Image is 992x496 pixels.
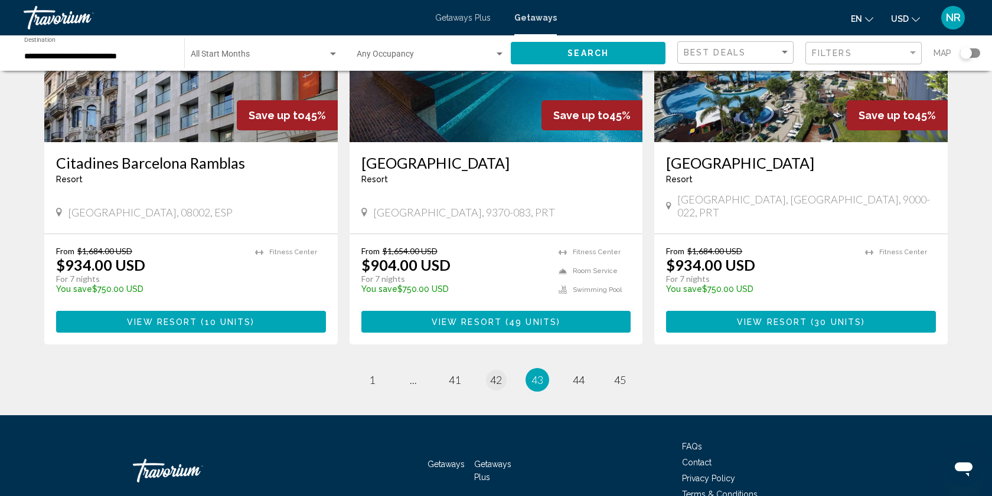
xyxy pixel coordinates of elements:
span: You save [361,284,397,294]
a: Getaways Plus [435,13,491,22]
span: Save up to [553,109,609,121]
span: 43 [531,373,543,386]
span: ( ) [502,317,560,327]
p: $934.00 USD [56,256,145,274]
span: Fitness Center [269,248,317,256]
span: ( ) [807,317,865,327]
span: Map [934,45,951,61]
span: $1,684.00 USD [77,246,132,256]
p: $750.00 USD [361,284,547,294]
span: 30 units [814,317,862,327]
button: View Resort(49 units) [361,311,631,333]
span: Search [567,49,609,58]
span: 44 [573,373,585,386]
a: Getaways [428,459,465,469]
button: Filter [805,41,922,65]
p: $750.00 USD [56,284,243,294]
span: Save up to [859,109,915,121]
span: 45 [614,373,626,386]
a: [GEOGRAPHIC_DATA] [666,154,936,172]
span: From [56,246,74,256]
span: [GEOGRAPHIC_DATA], 08002, ESP [68,206,233,219]
a: Contact [682,458,712,467]
ul: Pagination [44,368,948,392]
span: $1,684.00 USD [687,246,742,256]
span: From [361,246,380,256]
button: Change language [851,10,873,27]
p: $904.00 USD [361,256,451,274]
span: Resort [361,175,388,184]
p: $934.00 USD [666,256,755,274]
span: Fitness Center [879,248,927,256]
span: You save [56,284,92,294]
span: 49 units [509,317,557,327]
button: View Resort(30 units) [666,311,936,333]
p: For 7 nights [56,274,243,284]
span: USD [891,14,909,24]
div: 45% [847,100,948,130]
span: Room Service [573,267,618,275]
span: From [666,246,684,256]
span: 42 [490,373,502,386]
span: 41 [449,373,461,386]
span: Resort [666,175,693,184]
span: Resort [56,175,83,184]
span: Best Deals [684,48,746,57]
span: [GEOGRAPHIC_DATA], 9370-083, PRT [373,206,555,219]
button: Search [511,42,665,64]
div: 45% [237,100,338,130]
span: NR [946,12,961,24]
span: View Resort [432,317,502,327]
a: Travorium [24,6,423,29]
div: 45% [541,100,642,130]
span: View Resort [127,317,197,327]
a: Citadines Barcelona Ramblas [56,154,326,172]
a: Getaways Plus [474,459,511,482]
a: [GEOGRAPHIC_DATA] [361,154,631,172]
span: Save up to [249,109,305,121]
span: ( ) [197,317,254,327]
span: [GEOGRAPHIC_DATA], [GEOGRAPHIC_DATA], 9000-022, PRT [677,193,936,219]
a: Travorium [133,453,251,488]
span: en [851,14,862,24]
span: Swimming Pool [573,286,622,294]
span: You save [666,284,702,294]
p: For 7 nights [361,274,547,284]
a: FAQs [682,442,702,451]
span: 1 [369,373,375,386]
span: Filters [812,48,852,58]
button: View Resort(10 units) [56,311,326,333]
mat-select: Sort by [684,48,790,58]
a: Getaways [514,13,557,22]
iframe: Button to launch messaging window [945,449,983,487]
span: Fitness Center [573,248,621,256]
p: $750.00 USD [666,284,853,294]
span: View Resort [737,317,807,327]
p: For 7 nights [666,274,853,284]
span: $1,654.00 USD [383,246,438,256]
a: Privacy Policy [682,474,735,483]
span: ... [410,373,417,386]
span: 10 units [205,317,252,327]
button: User Menu [938,5,968,30]
button: Change currency [891,10,920,27]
